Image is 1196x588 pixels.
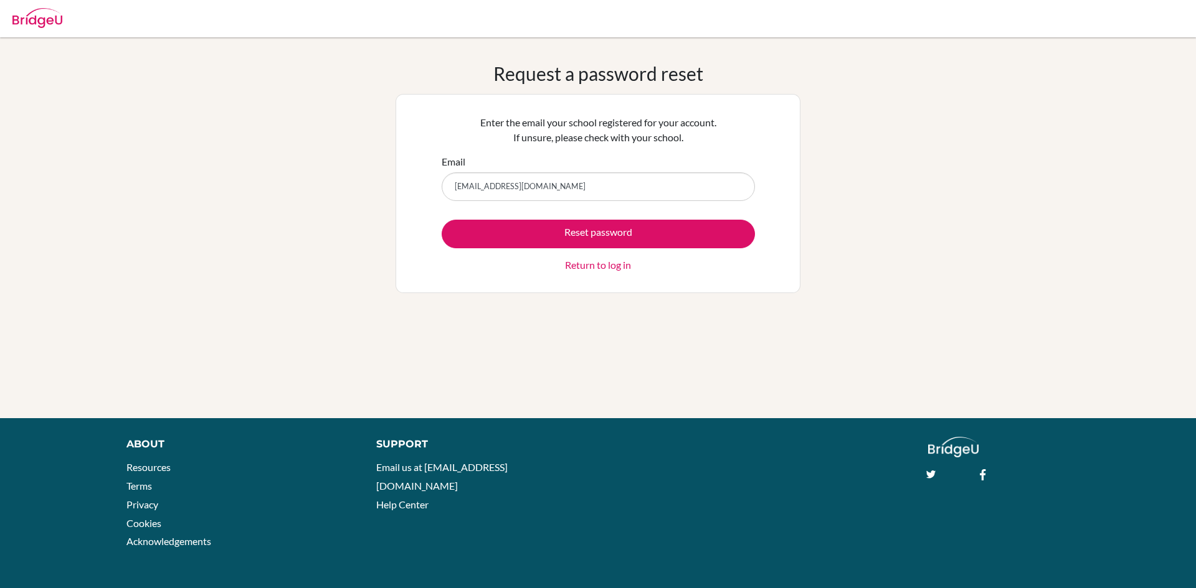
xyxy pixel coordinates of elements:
[442,154,465,169] label: Email
[565,258,631,273] a: Return to log in
[12,8,62,28] img: Bridge-U
[493,62,703,85] h1: Request a password reset
[442,115,755,145] p: Enter the email your school registered for your account. If unsure, please check with your school.
[376,437,584,452] div: Support
[126,517,161,529] a: Cookies
[376,461,508,492] a: Email us at [EMAIL_ADDRESS][DOMAIN_NAME]
[376,498,429,510] a: Help Center
[126,480,152,492] a: Terms
[126,461,171,473] a: Resources
[126,498,158,510] a: Privacy
[442,220,755,248] button: Reset password
[126,437,348,452] div: About
[928,437,979,457] img: logo_white@2x-f4f0deed5e89b7ecb1c2cc34c3e3d731f90f0f143d5ea2071677605dd97b5244.png
[126,535,211,547] a: Acknowledgements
